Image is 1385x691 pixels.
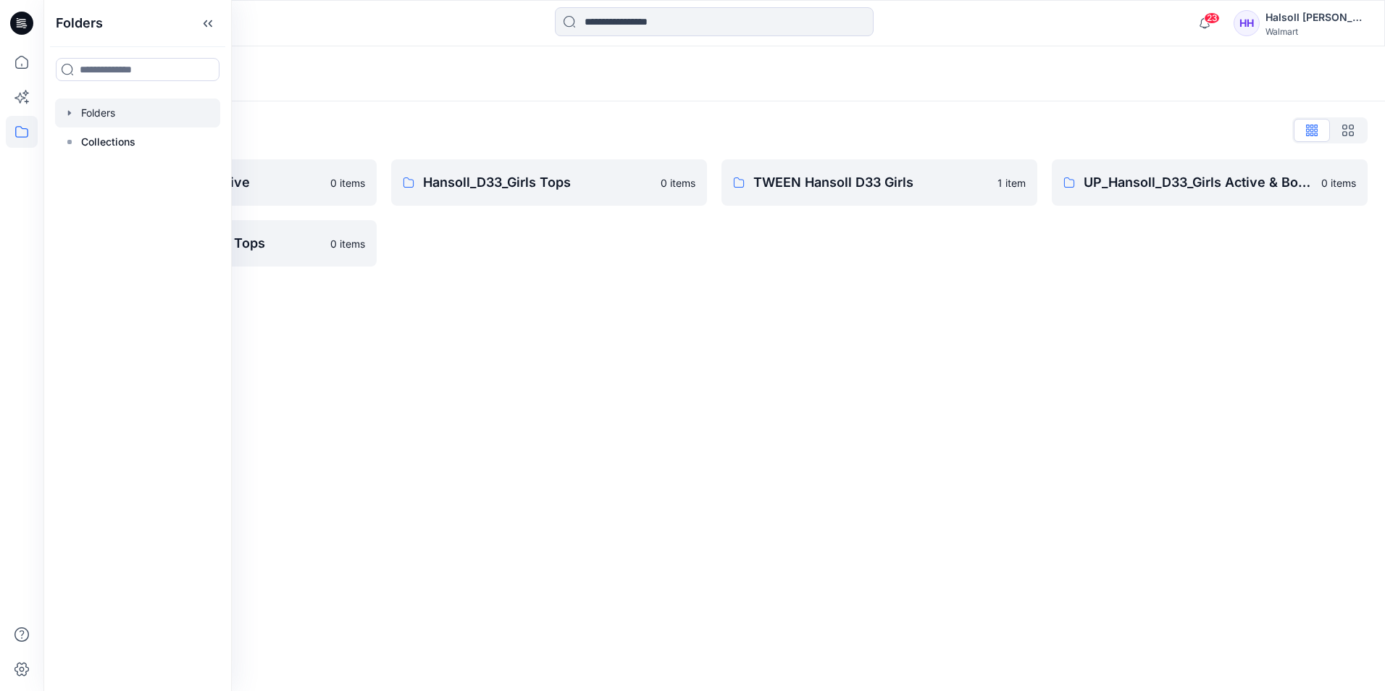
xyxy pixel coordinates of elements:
p: 1 item [997,175,1026,190]
a: UP_Hansoll_D33_Girls Active & Bottoms0 items [1052,159,1368,206]
a: Hansoll_D33_Girls Tops0 items [391,159,707,206]
a: TWEEN Hansoll D33 Girls1 item [721,159,1037,206]
p: 0 items [661,175,695,190]
p: 0 items [330,175,365,190]
div: Halsoll [PERSON_NAME] Girls Design Team [1265,9,1367,26]
p: Hansoll_D33_Girls Tops [423,172,652,193]
div: HH [1234,10,1260,36]
p: Collections [81,133,135,151]
p: UP_Hansoll_D33_Girls Active & Bottoms [1084,172,1313,193]
p: 0 items [330,236,365,251]
p: TWEEN Hansoll D33 Girls [753,172,989,193]
span: 23 [1204,12,1220,24]
div: Walmart [1265,26,1367,37]
p: 0 items [1321,175,1356,190]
